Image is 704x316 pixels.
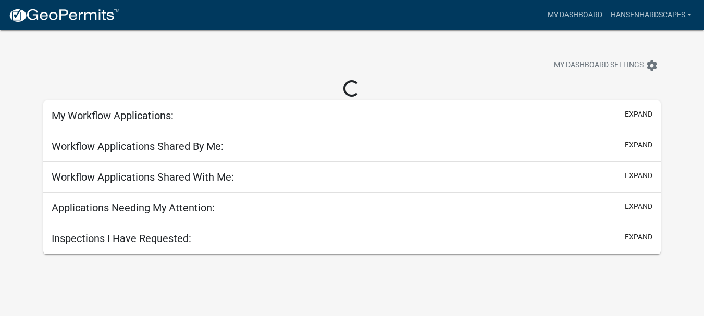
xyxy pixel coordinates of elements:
h5: Workflow Applications Shared By Me: [52,140,224,153]
button: My Dashboard Settingssettings [546,55,666,75]
h5: Workflow Applications Shared With Me: [52,171,234,183]
h5: Applications Needing My Attention: [52,201,215,214]
i: settings [646,59,658,72]
button: expand [625,109,652,120]
h5: My Workflow Applications: [52,109,174,122]
button: expand [625,170,652,181]
h5: Inspections I Have Requested: [52,232,191,245]
button: expand [625,201,652,212]
button: expand [625,140,652,150]
a: My Dashboard [544,5,607,25]
a: hansenhardscapes [607,5,696,25]
button: expand [625,232,652,243]
span: My Dashboard Settings [554,59,644,72]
